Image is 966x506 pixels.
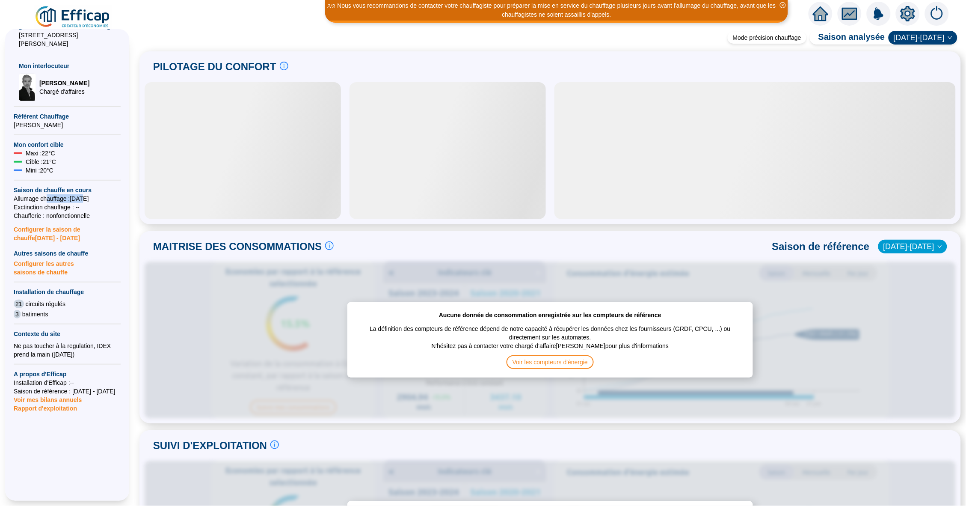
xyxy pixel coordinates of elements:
span: Saison de chauffe en cours [14,186,121,194]
span: Saison de référence : [DATE] - [DATE] [14,387,121,396]
span: Voir les compteurs d'énergie [507,355,594,369]
span: Installation de chauffage [14,288,121,296]
span: PILOTAGE DU CONFORT [153,60,276,74]
span: [PERSON_NAME] [14,121,121,129]
span: Maxi : 22 °C [26,149,55,158]
span: Référent Chauffage [14,112,121,121]
span: setting [900,6,916,21]
span: Voir mes bilans annuels [14,391,82,403]
div: Nous vous recommandons de contacter votre chauffagiste pour préparer la mise en service du chauff... [326,1,787,19]
span: SUIVI D'EXPLOITATION [153,439,267,452]
span: Rapport d'exploitation [14,404,121,413]
span: Aucune donnée de consommation enregistrée sur les compteurs de référence [439,311,661,319]
span: A propos d'Efficap [14,370,121,378]
span: Installation d'Efficap : -- [14,378,121,387]
span: 21 [14,300,24,308]
i: 2 / 3 [327,3,335,9]
span: Autres saisons de chauffe [14,249,121,258]
img: Chargé d'affaires [19,74,36,101]
img: alerts [867,2,891,26]
span: Exctinction chauffage : -- [14,203,121,211]
span: down [937,244,942,249]
span: MAITRISE DES CONSOMMATIONS [153,240,322,253]
span: Configurer les autres saisons de chauffe [14,258,121,277]
span: Configurer la saison de chauffe [DATE] - [DATE] [14,220,121,242]
span: Chaufferie : non fonctionnelle [14,211,121,220]
span: info-circle [325,241,334,250]
img: alerts [925,2,949,26]
span: [PERSON_NAME] [39,79,89,87]
span: Saison analysée [810,31,885,45]
span: circuits régulés [26,300,65,308]
span: La définition des compteurs de référence dépend de notre capacité à récupérer les données chez le... [356,319,744,342]
span: Mon confort cible [14,140,121,149]
span: Mini : 20 °C [26,166,53,175]
span: Chargé d'affaires [39,87,89,96]
span: batiments [22,310,48,318]
span: Mon interlocuteur [19,62,116,70]
img: efficap energie logo [34,5,112,29]
span: Allumage chauffage : [DATE] [14,194,121,203]
div: Mode précision chauffage [728,32,806,44]
span: close-circle [780,2,786,8]
span: 2022-2023 [883,240,942,253]
span: info-circle [270,441,279,449]
span: 3 [14,310,21,318]
span: N'hésitez pas à contacter votre chargé d'affaire [PERSON_NAME] pour plus d'informations [432,342,669,355]
span: fund [842,6,857,21]
span: down [948,35,953,40]
span: Saison de référence [772,240,870,253]
span: info-circle [280,62,288,70]
span: Contexte du site [14,330,121,338]
span: Cible : 21 °C [26,158,56,166]
span: [STREET_ADDRESS][PERSON_NAME] [19,31,116,48]
span: 2024-2025 [894,31,952,44]
div: Ne pas toucher à la regulation, IDEX prend la main ([DATE]) [14,342,121,359]
span: home [813,6,828,21]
